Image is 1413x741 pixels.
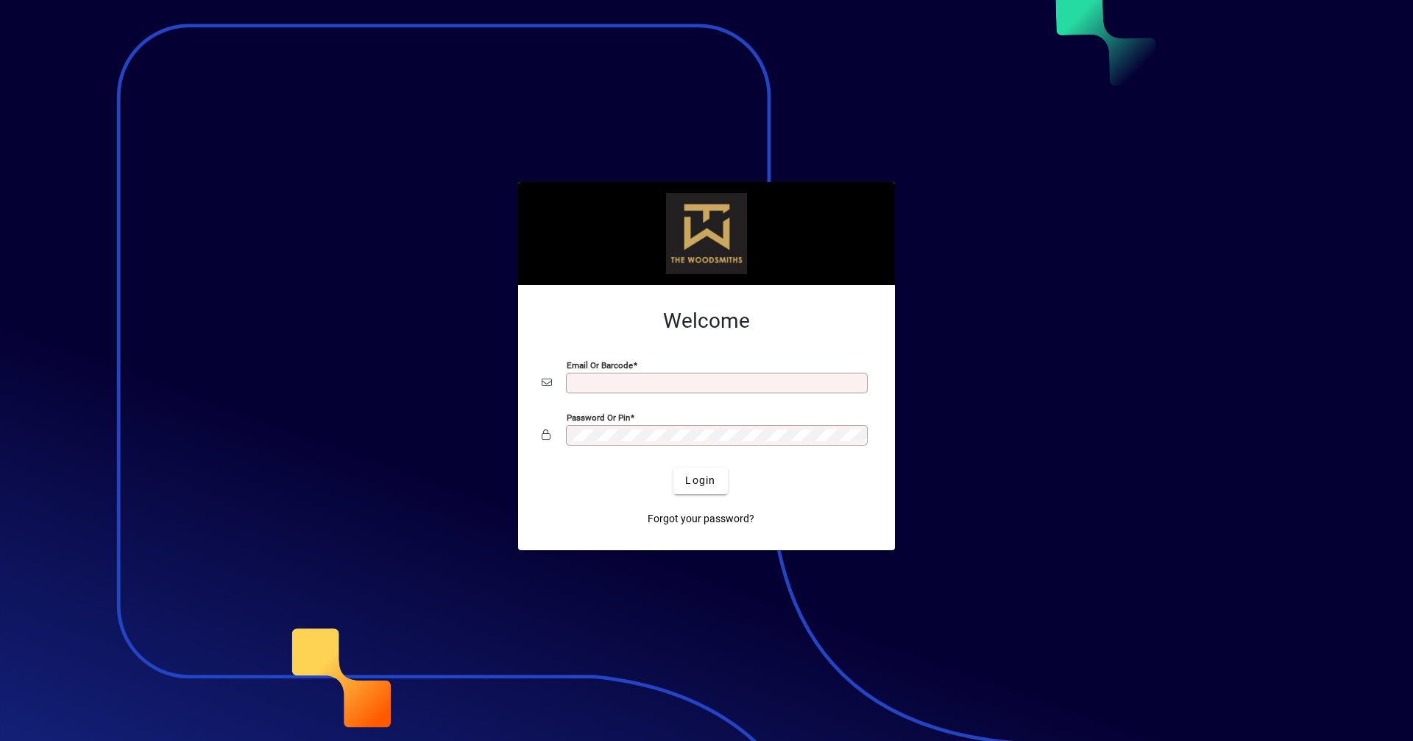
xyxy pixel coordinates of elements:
[673,468,727,494] button: Login
[542,309,871,334] h2: Welcome
[567,359,633,370] mat-label: Email or Barcode
[642,506,760,533] a: Forgot your password?
[567,412,630,422] mat-label: Password or Pin
[685,473,715,488] span: Login
[648,511,754,527] span: Forgot your password?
